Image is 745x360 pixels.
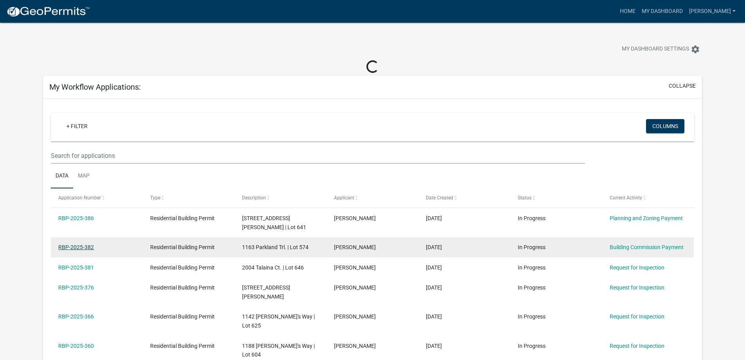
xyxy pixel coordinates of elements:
datatable-header-cell: Applicant [327,188,418,207]
span: In Progress [518,215,546,221]
a: Planning and Zoning Payment [610,215,683,221]
span: Residential Building Permit [150,244,215,250]
span: Residential Building Permit [150,264,215,271]
span: In Progress [518,244,546,250]
a: My Dashboard [639,4,686,19]
span: 1188 Dustin's Way | Lot 604 [242,343,315,358]
span: Status [518,195,531,201]
span: Description [242,195,266,201]
h5: My Workflow Applications: [49,82,141,92]
a: [PERSON_NAME] [686,4,739,19]
span: Stacy [334,343,376,349]
a: Building Commission Payment [610,244,684,250]
span: In Progress [518,264,546,271]
span: 10/13/2025 [426,215,442,221]
span: 1142 Dustin's Way | Lot 625 [242,313,315,329]
datatable-header-cell: Application Number [51,188,143,207]
span: Type [150,195,160,201]
a: RBP-2025-386 [58,215,94,221]
span: Applicant [334,195,354,201]
input: Search for applications [51,148,585,164]
span: Application Number [58,195,101,201]
span: 09/24/2025 [426,313,442,320]
datatable-header-cell: Date Created [418,188,510,207]
span: 1152 Dustin's Way | Lot 620 [242,284,290,300]
a: + Filter [60,119,94,133]
a: RBP-2025-366 [58,313,94,320]
a: Map [73,164,94,189]
datatable-header-cell: Status [510,188,602,207]
span: Stacy [334,244,376,250]
a: Home [617,4,639,19]
datatable-header-cell: Type [143,188,235,207]
a: RBP-2025-376 [58,284,94,291]
span: 10/03/2025 [426,284,442,291]
span: Stacy [334,264,376,271]
span: Residential Building Permit [150,284,215,291]
span: Residential Building Permit [150,215,215,221]
i: settings [691,45,700,54]
span: In Progress [518,313,546,320]
span: 2004 Talaina Ct. | Lot 646 [242,264,304,271]
a: Request for Inspection [610,313,664,320]
button: Columns [646,119,684,133]
button: collapse [669,82,696,90]
span: 10/09/2025 [426,244,442,250]
span: In Progress [518,284,546,291]
a: RBP-2025-382 [58,244,94,250]
span: 09/19/2025 [426,343,442,349]
a: Request for Inspection [610,284,664,291]
a: RBP-2025-381 [58,264,94,271]
span: Stacy [334,284,376,291]
span: Date Created [426,195,453,201]
span: Residential Building Permit [150,343,215,349]
span: 1137 Dustin's Way | Lot 641 [242,215,306,230]
datatable-header-cell: Description [235,188,327,207]
datatable-header-cell: Current Activity [602,188,694,207]
span: Residential Building Permit [150,313,215,320]
a: Request for Inspection [610,343,664,349]
span: Stacy [334,215,376,221]
span: Current Activity [610,195,642,201]
a: RBP-2025-360 [58,343,94,349]
span: In Progress [518,343,546,349]
span: 10/09/2025 [426,264,442,271]
a: Data [51,164,73,189]
a: Request for Inspection [610,264,664,271]
span: Stacy [334,313,376,320]
button: My Dashboard Settingssettings [616,42,706,57]
span: 1163 Parkland Trl. | Lot 574 [242,244,309,250]
span: My Dashboard Settings [622,45,689,54]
